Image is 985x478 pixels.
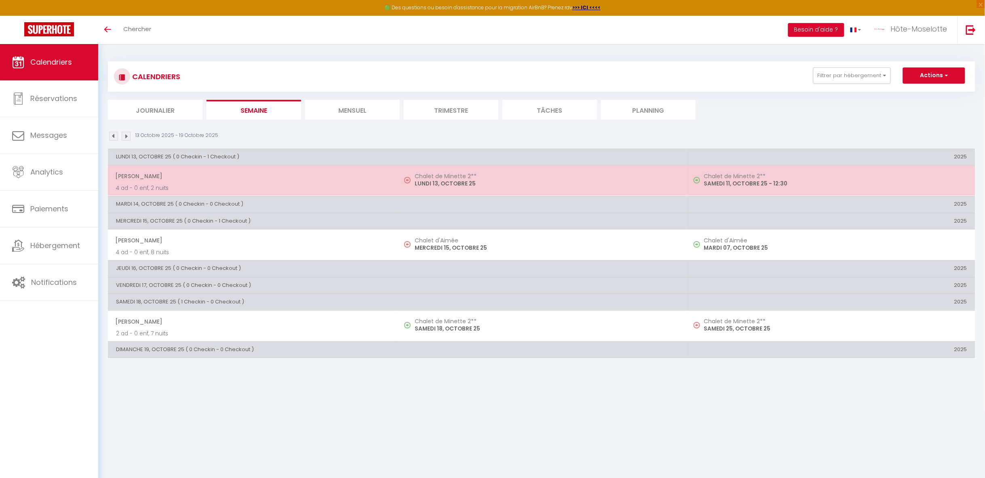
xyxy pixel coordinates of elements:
[108,149,686,165] th: LUNDI 13, OCTOBRE 25 ( 0 Checkin - 1 Checkout )
[108,277,686,293] th: VENDREDI 17, OCTOBRE 25 ( 0 Checkin - 0 Checkout )
[415,179,678,188] p: LUNDI 13, OCTOBRE 25
[966,25,976,35] img: logout
[135,132,218,139] p: 13 Octobre 2025 - 19 Octobre 2025
[116,248,389,257] p: 4 ad - 0 enf, 8 nuits
[108,294,686,310] th: SAMEDI 18, OCTOBRE 25 ( 1 Checkin - 0 Checkout )
[704,244,967,252] p: MARDI 07, OCTOBRE 25
[694,177,700,183] img: NO IMAGE
[867,16,958,44] a: ... Hôte-Moselotte
[415,244,678,252] p: MERCREDI 15, OCTOBRE 25
[115,168,389,184] span: [PERSON_NAME]
[704,324,967,333] p: SAMEDI 25, OCTOBRE 25
[305,100,400,120] li: Mensuel
[108,341,686,358] th: DIMANCHE 19, OCTOBRE 25 ( 0 Checkin - 0 Checkout )
[903,67,965,84] button: Actions
[502,100,597,120] li: Tâches
[404,100,498,120] li: Trimestre
[404,177,411,183] img: NO IMAGE
[415,318,678,324] h5: Chalet de Minette 2**
[415,173,678,179] h5: Chalet de Minette 2**
[686,294,975,310] th: 2025
[115,314,389,329] span: [PERSON_NAME]
[686,261,975,277] th: 2025
[891,24,947,34] span: Hôte-Moselotte
[30,130,67,140] span: Messages
[116,184,389,192] p: 4 ad - 0 enf, 2 nuits
[694,241,700,248] img: NO IMAGE
[694,322,700,328] img: NO IMAGE
[873,23,886,35] img: ...
[601,100,696,120] li: Planning
[31,277,77,287] span: Notifications
[30,167,63,177] span: Analytics
[123,25,151,33] span: Chercher
[686,149,975,165] th: 2025
[415,324,678,333] p: SAMEDI 18, OCTOBRE 25
[686,196,975,213] th: 2025
[686,341,975,358] th: 2025
[686,277,975,293] th: 2025
[704,318,967,324] h5: Chalet de Minette 2**
[108,196,686,213] th: MARDI 14, OCTOBRE 25 ( 0 Checkin - 0 Checkout )
[30,204,68,214] span: Paiements
[404,241,411,248] img: NO IMAGE
[686,213,975,229] th: 2025
[207,100,301,120] li: Semaine
[30,240,80,251] span: Hébergement
[415,237,678,244] h5: Chalet d'Aimée
[572,4,601,11] a: >>> ICI <<<<
[24,22,74,36] img: Super Booking
[788,23,844,37] button: Besoin d'aide ?
[117,16,157,44] a: Chercher
[704,179,967,188] p: SAMEDI 11, OCTOBRE 25 - 12:30
[108,213,686,229] th: MERCREDI 15, OCTOBRE 25 ( 0 Checkin - 1 Checkout )
[704,173,967,179] h5: Chalet de Minette 2**
[108,261,686,277] th: JEUDI 16, OCTOBRE 25 ( 0 Checkin - 0 Checkout )
[813,67,891,84] button: Filtrer par hébergement
[704,237,967,244] h5: Chalet d'Aimée
[30,93,77,103] span: Réservations
[30,57,72,67] span: Calendriers
[108,100,202,120] li: Journalier
[116,329,389,338] p: 2 ad - 0 enf, 7 nuits
[115,233,389,248] span: [PERSON_NAME]
[130,67,180,86] h3: CALENDRIERS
